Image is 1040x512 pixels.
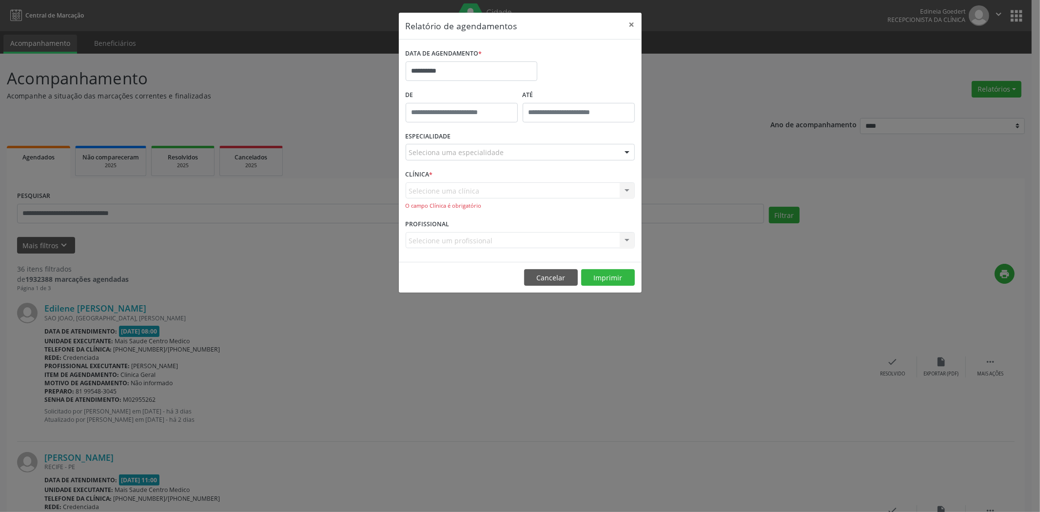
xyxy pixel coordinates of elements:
[406,88,518,103] label: De
[406,202,635,210] div: O campo Clínica é obrigatório
[406,167,433,182] label: CLÍNICA
[406,129,451,144] label: ESPECIALIDADE
[406,20,517,32] h5: Relatório de agendamentos
[409,147,504,158] span: Seleciona uma especialidade
[406,46,482,61] label: DATA DE AGENDAMENTO
[622,13,642,37] button: Close
[524,269,578,286] button: Cancelar
[406,217,450,232] label: PROFISSIONAL
[581,269,635,286] button: Imprimir
[523,88,635,103] label: ATÉ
